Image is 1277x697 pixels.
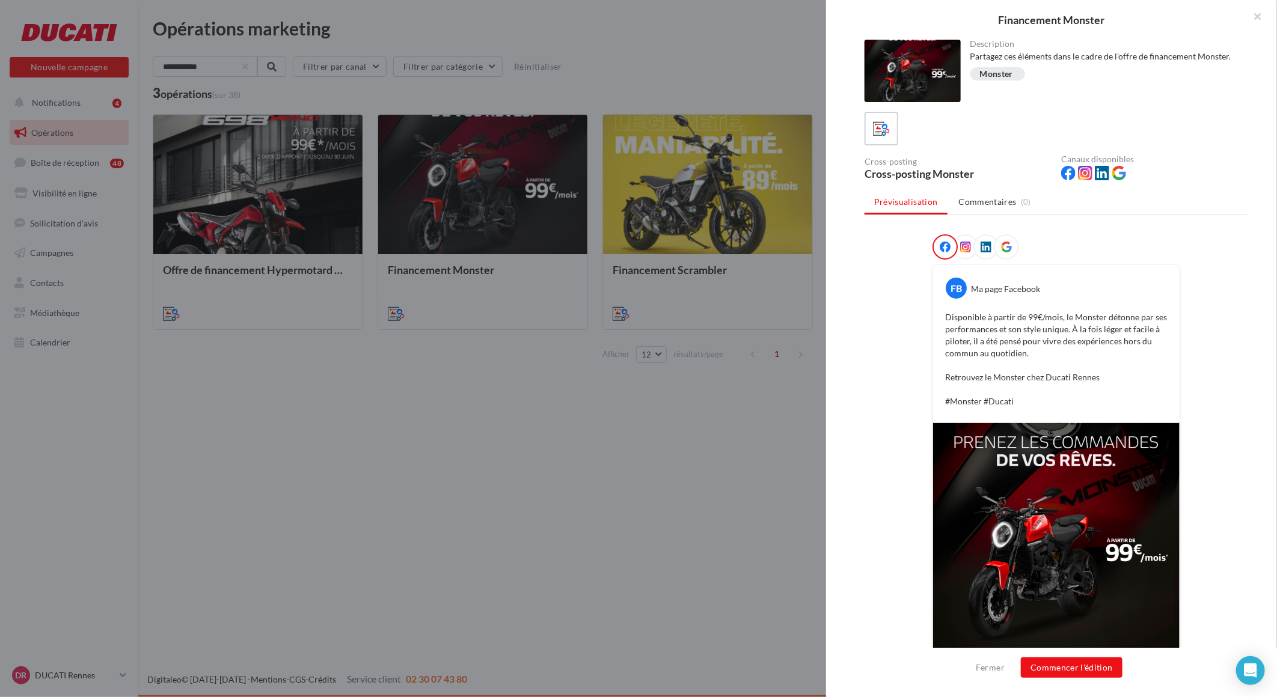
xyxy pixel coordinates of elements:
[959,196,1017,208] span: Commentaires
[945,311,1168,407] p: Disponible à partir de 99€/mois, le Monster détonne par ses performances et son style unique. À l...
[1236,656,1265,685] div: Open Intercom Messenger
[865,157,1052,166] div: Cross-posting
[970,40,1239,48] div: Description
[1061,155,1248,163] div: Canaux disponibles
[946,278,967,299] div: FB
[980,70,1013,79] div: Monster
[845,14,1258,25] div: Financement Monster
[1021,657,1122,678] button: Commencer l'édition
[971,283,1040,295] div: Ma page Facebook
[970,50,1239,62] div: Partagez ces éléments dans le cadre de l'offre de financement Monster.
[865,168,1052,179] div: Cross-posting Monster
[971,660,1009,675] button: Fermer
[1021,197,1031,207] span: (0)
